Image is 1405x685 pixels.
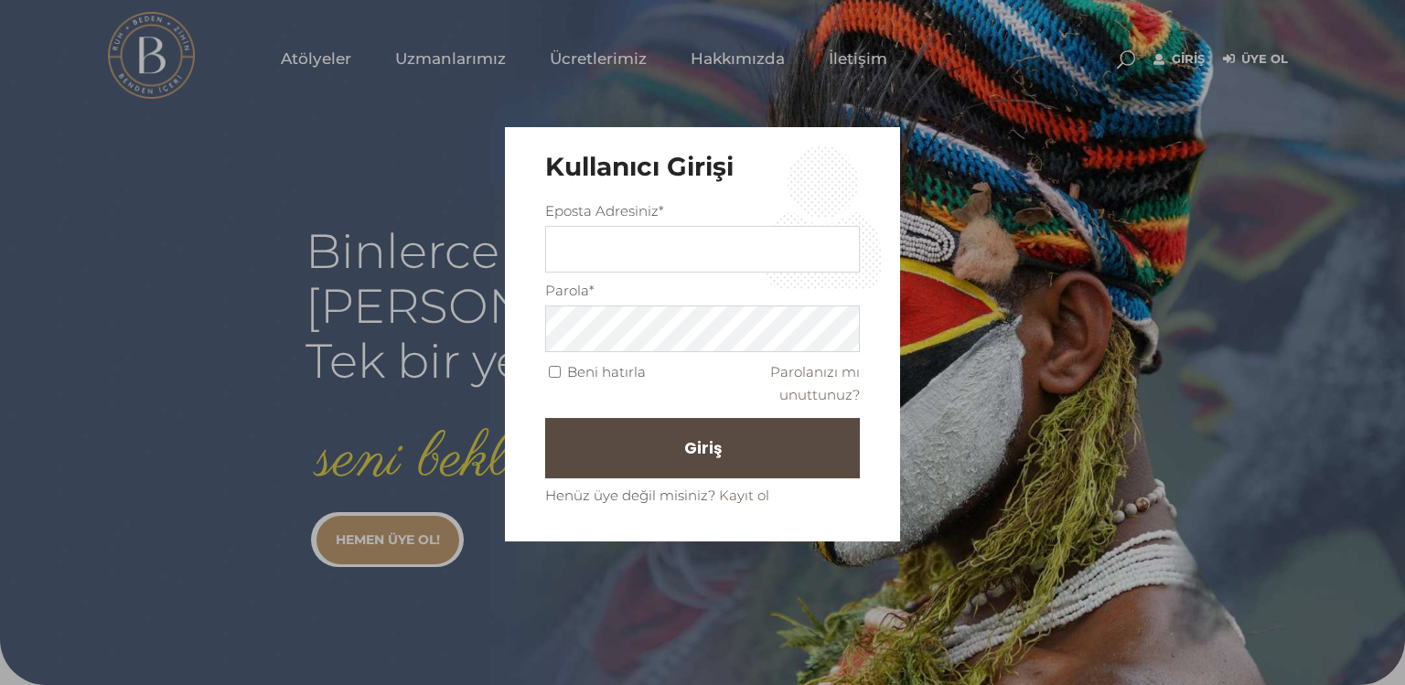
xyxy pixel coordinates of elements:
a: Kayıt ol [719,487,769,504]
label: Parola* [545,279,595,302]
a: Parolanızı mı unuttunuz? [770,363,860,403]
h3: Kullanıcı Girişi [545,152,860,183]
span: Henüz üye değil misiniz? [545,487,715,504]
button: Giriş [545,418,860,478]
label: Eposta Adresiniz* [545,199,664,222]
input: Üç veya daha fazla karakter [545,226,860,273]
label: Beni hatırla [567,360,646,383]
span: Giriş [684,433,722,464]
